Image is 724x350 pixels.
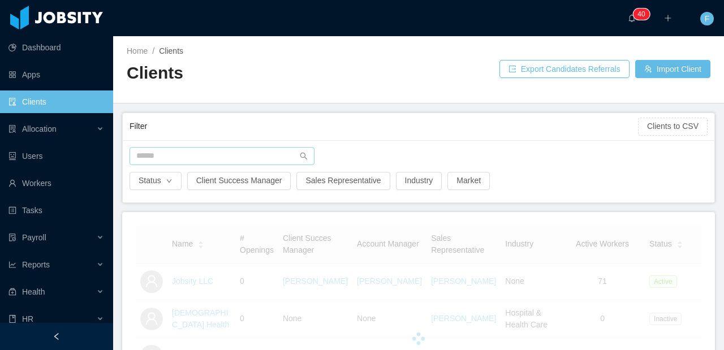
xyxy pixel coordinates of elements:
[22,287,45,296] span: Health
[127,62,419,85] h2: Clients
[296,172,390,190] button: Sales Representative
[633,8,649,20] sup: 40
[22,124,57,133] span: Allocation
[499,60,630,78] button: icon: exportExport Candidates Referrals
[635,60,710,78] button: icon: usergroup-addImport Client
[8,261,16,269] i: icon: line-chart
[8,172,104,195] a: icon: userWorkers
[628,14,636,22] i: icon: bell
[8,199,104,222] a: icon: profileTasks
[187,172,291,190] button: Client Success Manager
[22,314,33,323] span: HR
[127,46,148,55] a: Home
[447,172,490,190] button: Market
[22,260,50,269] span: Reports
[638,118,708,136] button: Clients to CSV
[705,12,710,25] span: F
[152,46,154,55] span: /
[300,152,308,160] i: icon: search
[664,14,672,22] i: icon: plus
[8,36,104,59] a: icon: pie-chartDashboard
[130,172,182,190] button: Statusicon: down
[641,8,645,20] p: 0
[8,125,16,133] i: icon: solution
[396,172,442,190] button: Industry
[8,63,104,86] a: icon: appstoreApps
[637,8,641,20] p: 4
[8,288,16,296] i: icon: medicine-box
[159,46,183,55] span: Clients
[8,315,16,323] i: icon: book
[8,145,104,167] a: icon: robotUsers
[8,234,16,241] i: icon: file-protect
[22,233,46,242] span: Payroll
[130,116,638,137] div: Filter
[8,90,104,113] a: icon: auditClients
